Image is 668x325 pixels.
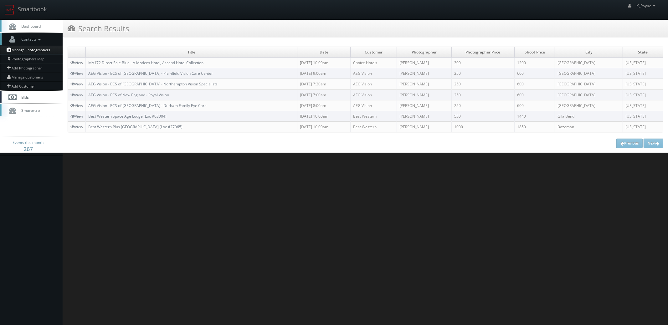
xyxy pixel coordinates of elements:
strong: 267 [23,145,33,153]
td: [US_STATE] [623,121,663,132]
td: Best Western [351,111,397,121]
td: 600 [515,89,555,100]
a: View [70,60,83,65]
span: Bids [18,94,29,100]
td: Date [297,47,351,58]
td: Choice Hotels [351,58,397,68]
span: K_Payne [637,3,657,8]
td: AEG Vision [351,68,397,79]
td: 1440 [515,111,555,121]
td: 250 [451,79,514,89]
td: Bozeman [555,121,623,132]
td: 600 [515,100,555,111]
h3: Search Results [68,23,129,34]
td: [DATE] 10:00am [297,111,351,121]
td: Title [86,47,297,58]
td: [DATE] 10:00am [297,58,351,68]
td: [PERSON_NAME] [397,79,452,89]
span: Dashboard [18,23,41,29]
td: 550 [451,111,514,121]
a: View [70,114,83,119]
td: 600 [515,79,555,89]
td: [PERSON_NAME] [397,68,452,79]
span: Events this month [13,140,44,146]
a: View [70,124,83,129]
td: AEG Vision [351,79,397,89]
td: 300 [451,58,514,68]
a: Best Western Space Age Lodge (Loc #03004) [88,114,167,119]
td: 1200 [515,58,555,68]
td: 250 [451,89,514,100]
td: 250 [451,100,514,111]
td: [DATE] 9:00am [297,68,351,79]
td: Best Western [351,121,397,132]
td: [DATE] 8:00am [297,100,351,111]
a: AEG Vision - ECS of [GEOGRAPHIC_DATA] - Northampton Vision Specialists [88,81,218,87]
td: 1000 [451,121,514,132]
td: [DATE] 10:00am [297,121,351,132]
td: [PERSON_NAME] [397,111,452,121]
img: smartbook-logo.png [5,5,15,15]
td: [PERSON_NAME] [397,100,452,111]
td: City [555,47,623,58]
td: [PERSON_NAME] [397,58,452,68]
td: Photographer [397,47,452,58]
a: AEG Vision - ECS of New England - Royal Vision [88,92,169,98]
td: Photographer Price [451,47,514,58]
td: [GEOGRAPHIC_DATA] [555,100,623,111]
td: [US_STATE] [623,58,663,68]
td: [US_STATE] [623,89,663,100]
td: State [623,47,663,58]
td: [US_STATE] [623,111,663,121]
td: [DATE] 7:00am [297,89,351,100]
a: View [70,92,83,98]
a: View [70,81,83,87]
td: Gila Bend [555,111,623,121]
td: [US_STATE] [623,79,663,89]
td: 250 [451,68,514,79]
span: Contacts [18,37,42,42]
td: [DATE] 7:30am [297,79,351,89]
td: AEG Vision [351,89,397,100]
a: View [70,71,83,76]
a: MA172 Direct Sale Blue - A Modern Hotel, Ascend Hotel Collection [88,60,203,65]
td: [PERSON_NAME] [397,89,452,100]
td: Customer [351,47,397,58]
td: [GEOGRAPHIC_DATA] [555,79,623,89]
td: [GEOGRAPHIC_DATA] [555,58,623,68]
td: AEG Vision [351,100,397,111]
td: [GEOGRAPHIC_DATA] [555,68,623,79]
td: Shoot Price [515,47,555,58]
a: AEG Vision - ECS of [GEOGRAPHIC_DATA] - Plainfield Vision Care Center [88,71,213,76]
a: Best Western Plus [GEOGRAPHIC_DATA] (Loc #27065) [88,124,182,129]
td: [US_STATE] [623,100,663,111]
td: 1850 [515,121,555,132]
span: Smartmap [18,108,40,113]
a: AEG Vision - ECS of [GEOGRAPHIC_DATA] - Durham Family Eye Care [88,103,207,108]
td: [US_STATE] [623,68,663,79]
td: [PERSON_NAME] [397,121,452,132]
td: [GEOGRAPHIC_DATA] [555,89,623,100]
td: 600 [515,68,555,79]
a: View [70,103,83,108]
